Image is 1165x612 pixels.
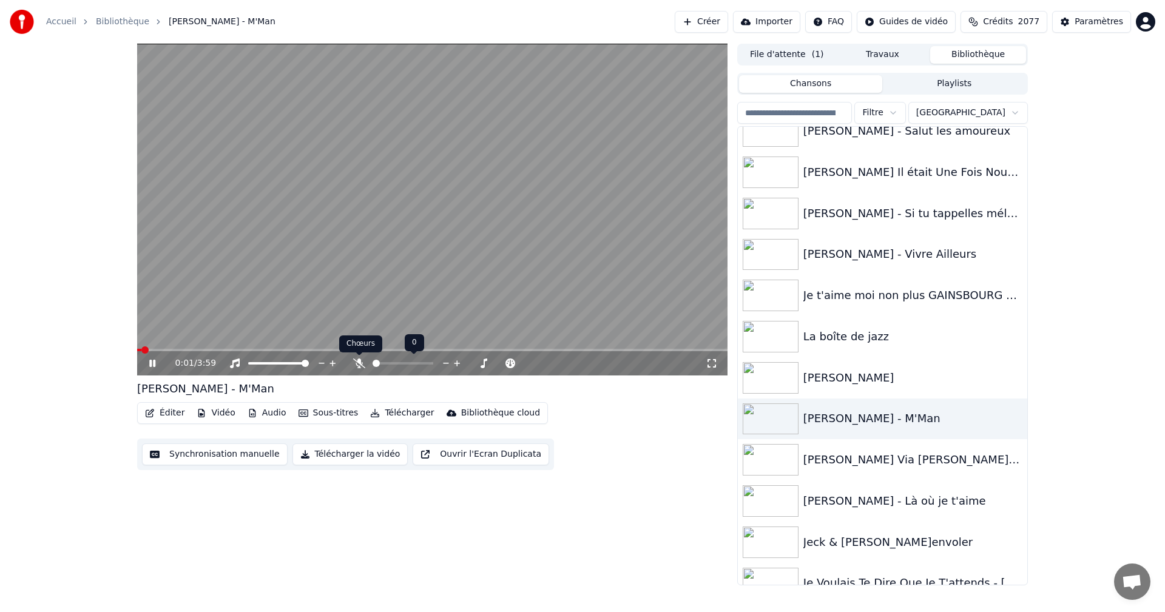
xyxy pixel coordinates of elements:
nav: breadcrumb [46,16,275,28]
button: Ouvrir l'Ecran Duplicata [413,443,549,465]
div: [PERSON_NAME] Via [PERSON_NAME], [PERSON_NAME] & [PERSON_NAME] [803,451,1022,468]
span: [GEOGRAPHIC_DATA] [916,107,1005,119]
div: [PERSON_NAME] - Si tu tappelles mélancolie [803,205,1022,222]
span: 0:01 [175,357,194,369]
button: Télécharger [365,405,439,422]
div: [PERSON_NAME] - Vivre Ailleurs [803,246,1022,263]
div: / [175,357,204,369]
button: Télécharger la vidéo [292,443,408,465]
div: Ouvrir le chat [1114,563,1150,600]
button: Vidéo [192,405,240,422]
div: Je t'aime moi non plus GAINSBOURG & [PERSON_NAME] [803,287,1022,304]
div: [PERSON_NAME] [803,369,1022,386]
button: Importer [733,11,800,33]
button: Créer [675,11,728,33]
button: Sous-titres [294,405,363,422]
a: Bibliothèque [96,16,149,28]
div: 0 [405,334,424,351]
span: 3:59 [197,357,216,369]
button: Crédits2077 [961,11,1047,33]
button: Playlists [882,75,1026,93]
span: Crédits [983,16,1013,28]
div: [PERSON_NAME] - Là où je t'aime [803,493,1022,509]
span: Filtre [862,107,883,119]
img: youka [10,10,34,34]
span: ( 1 ) [812,49,824,61]
div: Jeck & [PERSON_NAME]envoler [803,534,1022,551]
div: [PERSON_NAME] - Salut les amoureux [803,123,1022,140]
button: Éditer [140,405,189,422]
button: Travaux [835,46,931,64]
div: Chœurs [339,335,382,352]
div: [PERSON_NAME] - M'Man [803,410,1022,427]
button: Bibliothèque [930,46,1026,64]
div: Bibliothèque cloud [461,407,540,419]
span: 2077 [1018,16,1040,28]
div: La boîte de jazz [803,328,1022,345]
button: FAQ [805,11,852,33]
button: Chansons [739,75,883,93]
div: Je Voulais Te Dire Que Je T'attends - [PERSON_NAME] [803,574,1022,591]
span: [PERSON_NAME] - M'Man [169,16,275,28]
a: Accueil [46,16,76,28]
button: Audio [243,405,291,422]
button: Paramètres [1052,11,1131,33]
div: [PERSON_NAME] - M'Man [137,380,274,397]
button: File d'attente [739,46,835,64]
button: Synchronisation manuelle [142,443,288,465]
button: Guides de vidéo [857,11,956,33]
div: Paramètres [1075,16,1123,28]
div: [PERSON_NAME] Il était Une Fois Nous Deux [803,164,1022,181]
